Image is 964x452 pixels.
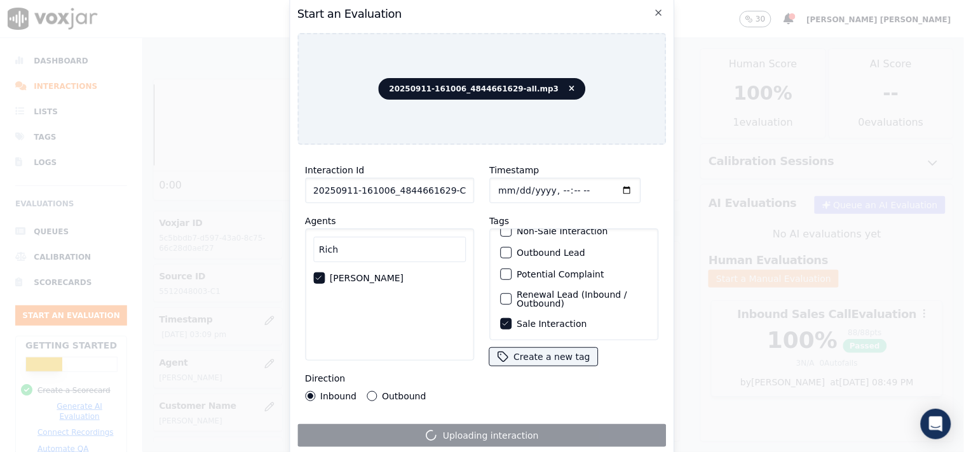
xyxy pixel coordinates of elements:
[921,409,951,439] div: Open Intercom Messenger
[297,5,667,23] h2: Start an Evaluation
[517,248,585,257] label: Outbound Lead
[305,216,336,226] label: Agents
[517,319,587,328] label: Sale Interaction
[382,392,426,401] label: Outbound
[489,348,597,366] button: Create a new tag
[517,227,608,236] label: Non-Sale Interaction
[305,178,474,203] input: reference id, file name, etc
[320,392,356,401] label: Inbound
[305,373,345,383] label: Direction
[489,165,539,175] label: Timestamp
[517,270,604,279] label: Potential Complaint
[379,78,586,100] span: 20250911-161006_4844661629-all.mp3
[305,165,364,175] label: Interaction Id
[330,274,404,282] label: [PERSON_NAME]
[489,216,509,226] label: Tags
[313,237,466,262] input: Search Agents...
[517,290,648,308] label: Renewal Lead (Inbound / Outbound)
